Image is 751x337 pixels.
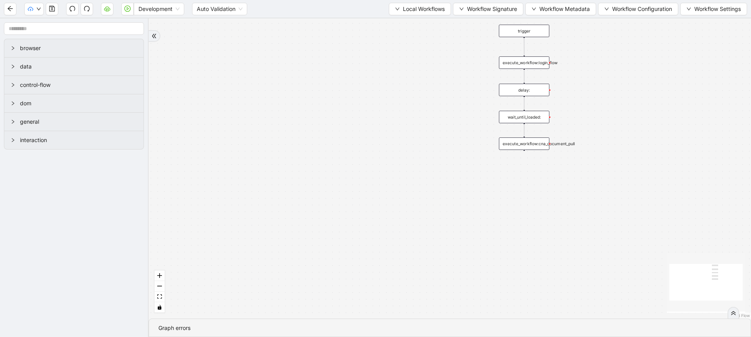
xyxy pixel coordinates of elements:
button: arrow-left [4,3,16,15]
span: plus-circle [520,155,528,163]
button: toggle interactivity [155,302,165,313]
span: dom [20,99,137,108]
div: trigger [499,25,549,37]
span: arrow-left [7,5,13,12]
span: down [532,7,536,11]
span: right [11,138,15,142]
span: cloud-upload [28,6,33,12]
div: execute_workflow:cna_document_pull [499,137,550,150]
span: down [36,7,41,11]
div: browser [4,39,144,57]
span: Workflow Signature [467,5,517,13]
span: down [686,7,691,11]
span: down [459,7,464,11]
button: redo [81,3,93,15]
div: delay: [499,84,550,96]
span: right [11,64,15,69]
div: general [4,113,144,131]
span: Workflow Settings [694,5,741,13]
span: right [11,119,15,124]
span: right [11,101,15,106]
button: undo [66,3,79,15]
span: right [11,46,15,50]
div: control-flow [4,76,144,94]
span: double-right [731,310,736,316]
span: Development [138,3,180,15]
div: Graph errors [158,324,741,332]
button: downLocal Workflows [389,3,451,15]
span: data [20,62,137,71]
div: wait_until_loaded: [499,111,550,123]
span: undo [69,5,75,12]
span: general [20,117,137,126]
span: down [395,7,400,11]
button: zoom in [155,270,165,281]
div: data [4,58,144,76]
span: double-right [151,33,157,39]
button: downWorkflow Signature [453,3,523,15]
div: execute_workflow:login_flow [499,56,550,69]
button: save [46,3,58,15]
a: React Flow attribution [729,313,750,318]
button: downWorkflow Settings [680,3,747,15]
span: Workflow Metadata [539,5,590,13]
button: downWorkflow Metadata [525,3,596,15]
span: Workflow Configuration [612,5,672,13]
div: interaction [4,131,144,149]
button: downWorkflow Configuration [598,3,678,15]
span: redo [84,5,90,12]
span: save [49,5,55,12]
button: zoom out [155,281,165,292]
div: dom [4,94,144,112]
button: cloud-uploaddown [24,3,44,15]
span: play-circle [124,5,131,12]
span: control-flow [20,81,137,89]
button: cloud-server [101,3,113,15]
span: interaction [20,136,137,144]
span: Local Workflows [403,5,445,13]
span: right [11,83,15,87]
span: Auto Validation [197,3,243,15]
span: down [604,7,609,11]
span: cloud-server [104,5,110,12]
span: browser [20,44,137,52]
div: execute_workflow:cna_document_pullplus-circle [499,137,550,150]
button: play-circle [121,3,134,15]
button: fit view [155,292,165,302]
